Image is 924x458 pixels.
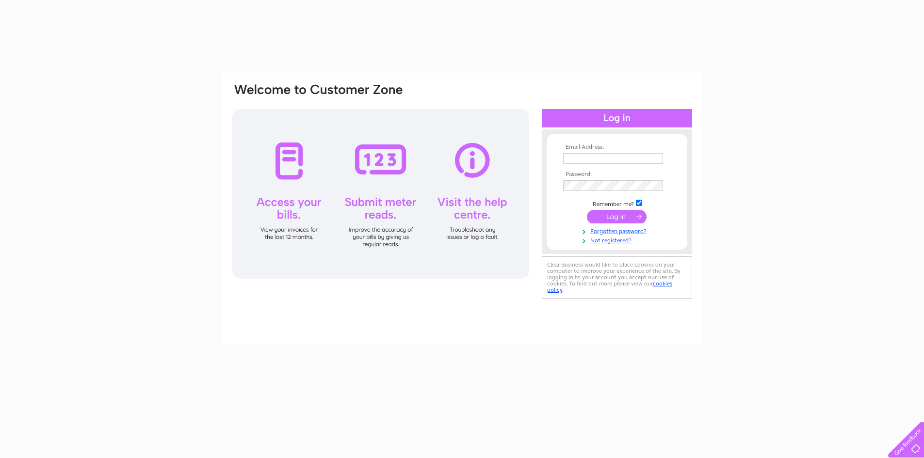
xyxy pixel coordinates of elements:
[587,210,647,223] input: Submit
[561,144,673,151] th: Email Address:
[563,226,673,235] a: Forgotten password?
[542,256,692,299] div: Clear Business would like to place cookies on your computer to improve your experience of the sit...
[547,280,672,293] a: cookies policy
[561,171,673,178] th: Password:
[561,198,673,208] td: Remember me?
[563,235,673,244] a: Not registered?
